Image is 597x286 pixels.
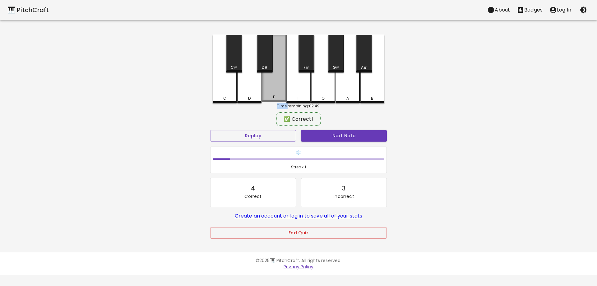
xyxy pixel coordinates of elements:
div: G# [333,65,339,70]
a: 🎹 PitchCraft [7,5,49,15]
button: account of current user [546,4,575,16]
div: F# [304,65,309,70]
div: A [346,96,349,101]
div: D# [262,65,268,70]
div: Time remaining: 02:49 [213,103,384,109]
p: © 2025 🎹 PitchCraft. All rights reserved. [119,257,478,264]
button: Stats [513,4,546,16]
div: F [298,96,299,101]
button: Next Note [301,130,387,142]
a: Create an account or log in to save all of your stats [235,212,363,219]
div: C# [231,65,237,70]
div: A# [361,65,367,70]
span: Streak: 1 [213,164,384,170]
p: Correct [244,193,261,199]
button: End Quiz [210,227,387,239]
div: E [273,94,275,100]
button: About [484,4,513,16]
div: G [322,96,325,101]
div: 4 [251,183,255,193]
div: 3 [342,183,346,193]
a: Privacy Policy [284,264,313,270]
button: Replay [210,130,296,142]
p: Badges [524,6,543,14]
div: D [248,96,251,101]
div: C [223,96,226,101]
div: ✅ Correct! [280,115,317,123]
p: Log In [557,6,571,14]
p: Incorrect [334,193,354,199]
h6: ❄️ [213,149,384,156]
div: B [371,96,373,101]
p: About [495,6,510,14]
